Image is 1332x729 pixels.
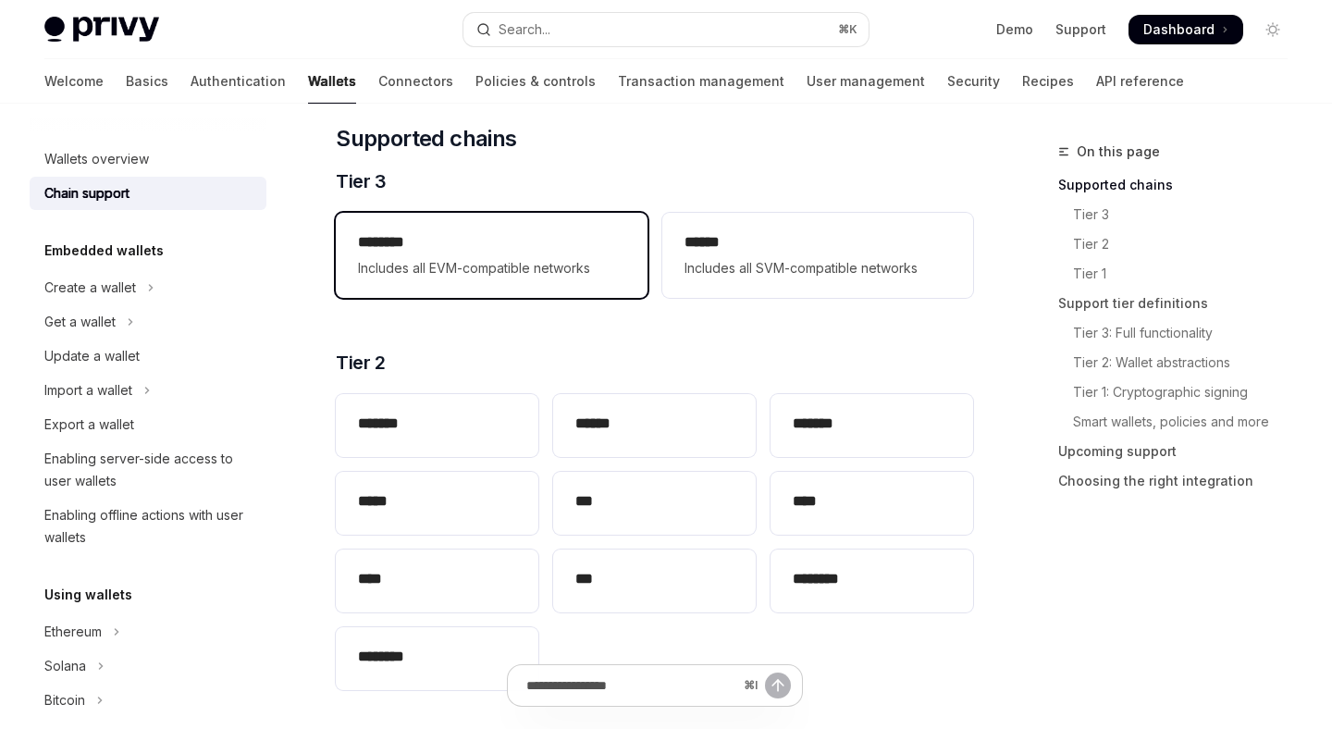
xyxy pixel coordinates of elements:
a: User management [807,59,925,104]
span: Supported chains [336,124,516,154]
a: Smart wallets, policies and more [1058,407,1302,437]
div: Enabling server-side access to user wallets [44,448,255,492]
span: Includes all EVM-compatible networks [358,257,624,279]
a: Welcome [44,59,104,104]
div: Wallets overview [44,148,149,170]
span: ⌘ K [838,22,857,37]
a: Tier 1: Cryptographic signing [1058,377,1302,407]
a: Supported chains [1058,170,1302,200]
a: Chain support [30,177,266,210]
div: Search... [499,19,550,41]
a: Support tier definitions [1058,289,1302,318]
a: Dashboard [1128,15,1243,44]
input: Ask a question... [526,665,736,706]
span: Includes all SVM-compatible networks [684,257,951,279]
button: Toggle Ethereum section [30,615,266,649]
a: Security [947,59,1000,104]
a: Tier 3: Full functionality [1058,318,1302,348]
button: Toggle Solana section [30,649,266,683]
button: Toggle Get a wallet section [30,305,266,339]
div: Enabling offline actions with user wallets [44,504,255,549]
a: Wallets [308,59,356,104]
a: Tier 2: Wallet abstractions [1058,348,1302,377]
button: Toggle Create a wallet section [30,271,266,304]
span: On this page [1077,141,1160,163]
span: Dashboard [1143,20,1215,39]
h5: Embedded wallets [44,240,164,262]
a: Recipes [1022,59,1074,104]
div: Create a wallet [44,277,136,299]
div: Import a wallet [44,379,132,402]
div: Chain support [44,182,129,204]
a: Enabling server-side access to user wallets [30,442,266,498]
div: Solana [44,655,86,677]
div: Export a wallet [44,414,134,436]
a: Transaction management [618,59,784,104]
a: Export a wallet [30,408,266,441]
a: Tier 3 [1058,200,1302,229]
div: Ethereum [44,621,102,643]
a: Tier 1 [1058,259,1302,289]
span: Tier 3 [336,168,386,194]
button: Open search [463,13,868,46]
button: Send message [765,673,791,698]
a: Support [1055,20,1106,39]
a: Tier 2 [1058,229,1302,259]
a: Policies & controls [475,59,596,104]
img: light logo [44,17,159,43]
a: Upcoming support [1058,437,1302,466]
a: Wallets overview [30,142,266,176]
a: Choosing the right integration [1058,466,1302,496]
a: Demo [996,20,1033,39]
div: Update a wallet [44,345,140,367]
a: Enabling offline actions with user wallets [30,499,266,554]
button: Toggle Bitcoin section [30,684,266,717]
a: Authentication [191,59,286,104]
a: **** *Includes all SVM-compatible networks [662,213,973,298]
div: Bitcoin [44,689,85,711]
h5: Using wallets [44,584,132,606]
div: Get a wallet [44,311,116,333]
button: Toggle dark mode [1258,15,1288,44]
a: **** ***Includes all EVM-compatible networks [336,213,647,298]
a: API reference [1096,59,1184,104]
button: Toggle Import a wallet section [30,374,266,407]
span: Tier 2 [336,350,385,376]
a: Basics [126,59,168,104]
a: Update a wallet [30,340,266,373]
a: Connectors [378,59,453,104]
